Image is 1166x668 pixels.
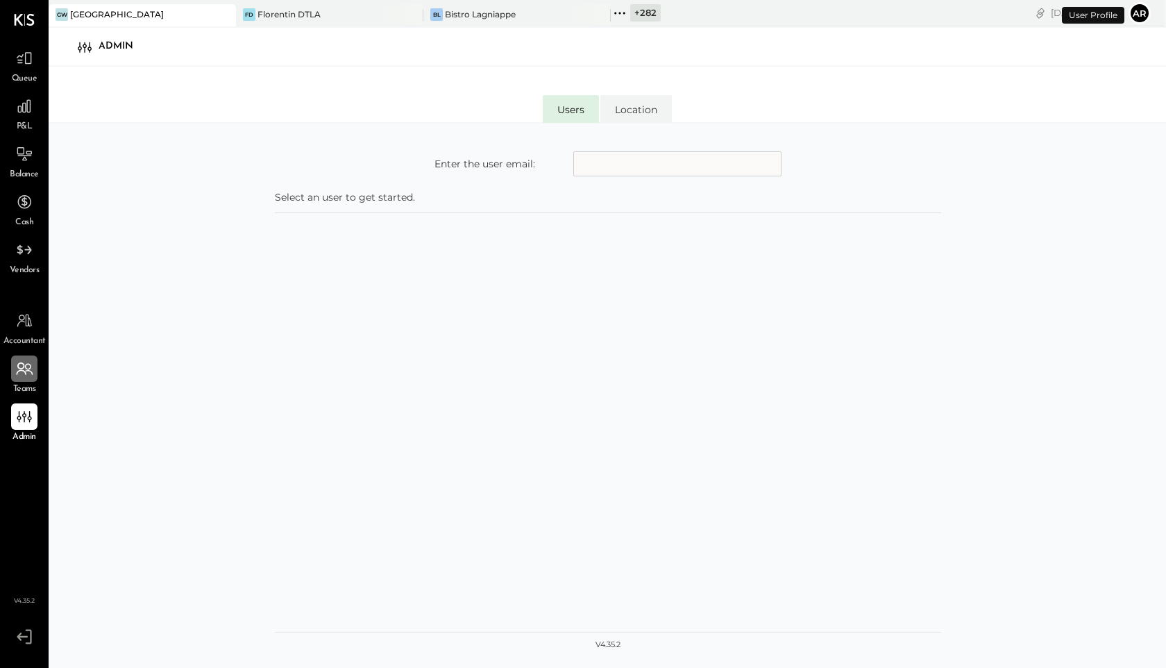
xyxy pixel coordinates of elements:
[10,265,40,277] span: Vendors
[243,8,255,21] div: FD
[1,403,48,444] a: Admin
[434,157,535,171] label: Enter the user email:
[12,73,37,85] span: Queue
[56,8,68,21] div: GW
[257,8,321,20] div: Florentin DTLA
[1,141,48,181] a: Balance
[595,640,620,651] div: v 4.35.2
[1,237,48,277] a: Vendors
[13,383,36,396] span: Teams
[630,4,661,22] div: + 282
[1,45,48,85] a: Queue
[430,8,443,21] div: BL
[445,8,516,20] div: Bistro Lagniappe
[1129,2,1151,24] button: Ar
[1062,7,1124,24] div: User Profile
[1,93,48,133] a: P&L
[1,356,48,396] a: Teams
[70,8,164,20] div: [GEOGRAPHIC_DATA]
[275,190,941,204] p: Select an user to get started.
[1033,6,1047,20] div: copy link
[1051,6,1125,19] div: [DATE]
[600,95,672,123] li: Location
[1,308,48,348] a: Accountant
[1,189,48,229] a: Cash
[10,169,39,181] span: Balance
[543,95,599,123] li: Users
[3,335,46,348] span: Accountant
[99,35,147,58] div: Admin
[12,431,36,444] span: Admin
[17,121,33,133] span: P&L
[15,217,33,229] span: Cash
